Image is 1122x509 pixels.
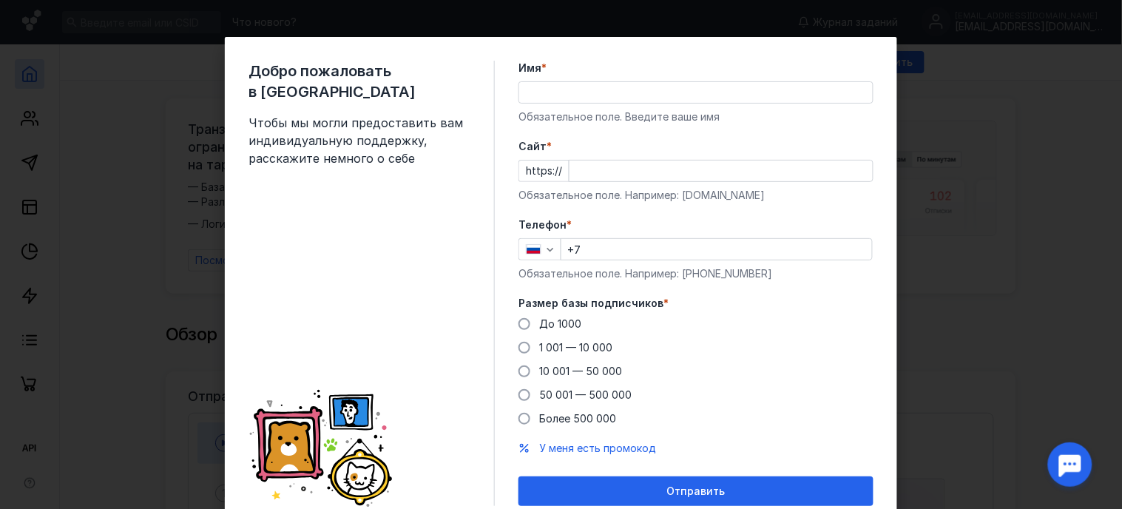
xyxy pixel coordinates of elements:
[539,388,632,401] span: 50 001 — 500 000
[518,109,873,124] div: Обязательное поле. Введите ваше имя
[539,317,581,330] span: До 1000
[518,296,663,311] span: Размер базы подписчиков
[249,114,470,167] span: Чтобы мы могли предоставить вам индивидуальную поддержку, расскажите немного о себе
[518,218,567,232] span: Телефон
[539,365,622,377] span: 10 001 — 50 000
[518,476,873,506] button: Отправить
[539,341,612,354] span: 1 001 — 10 000
[249,61,470,102] span: Добро пожаловать в [GEOGRAPHIC_DATA]
[539,441,656,456] button: У меня есть промокод
[539,412,616,425] span: Более 500 000
[539,442,656,454] span: У меня есть промокод
[518,266,873,281] div: Обязательное поле. Например: [PHONE_NUMBER]
[518,188,873,203] div: Обязательное поле. Например: [DOMAIN_NAME]
[518,61,541,75] span: Имя
[518,139,547,154] span: Cайт
[667,485,726,498] span: Отправить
